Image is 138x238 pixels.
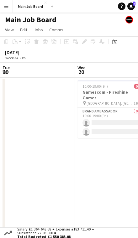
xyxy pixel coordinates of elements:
[20,27,27,33] span: Edit
[2,68,10,75] span: 19
[3,26,16,34] a: View
[5,27,14,33] span: View
[5,15,56,24] h1: Main Job Board
[34,27,43,33] span: Jobs
[82,84,108,89] span: 10:00-19:00 (9h)
[127,3,135,10] a: 7
[13,0,48,13] button: Main Job Board
[4,55,19,60] span: Week 34
[77,65,86,70] span: Wed
[18,26,30,34] a: Edit
[47,26,66,34] a: Comms
[31,26,45,34] a: Jobs
[3,65,10,70] span: Tue
[22,55,28,60] div: BST
[133,2,135,6] span: 7
[5,49,43,55] div: [DATE]
[49,27,63,33] span: Comms
[87,101,134,106] span: [GEOGRAPHIC_DATA], [GEOGRAPHIC_DATA]
[77,68,86,75] span: 20
[125,16,133,23] app-user-avatar: experience staff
